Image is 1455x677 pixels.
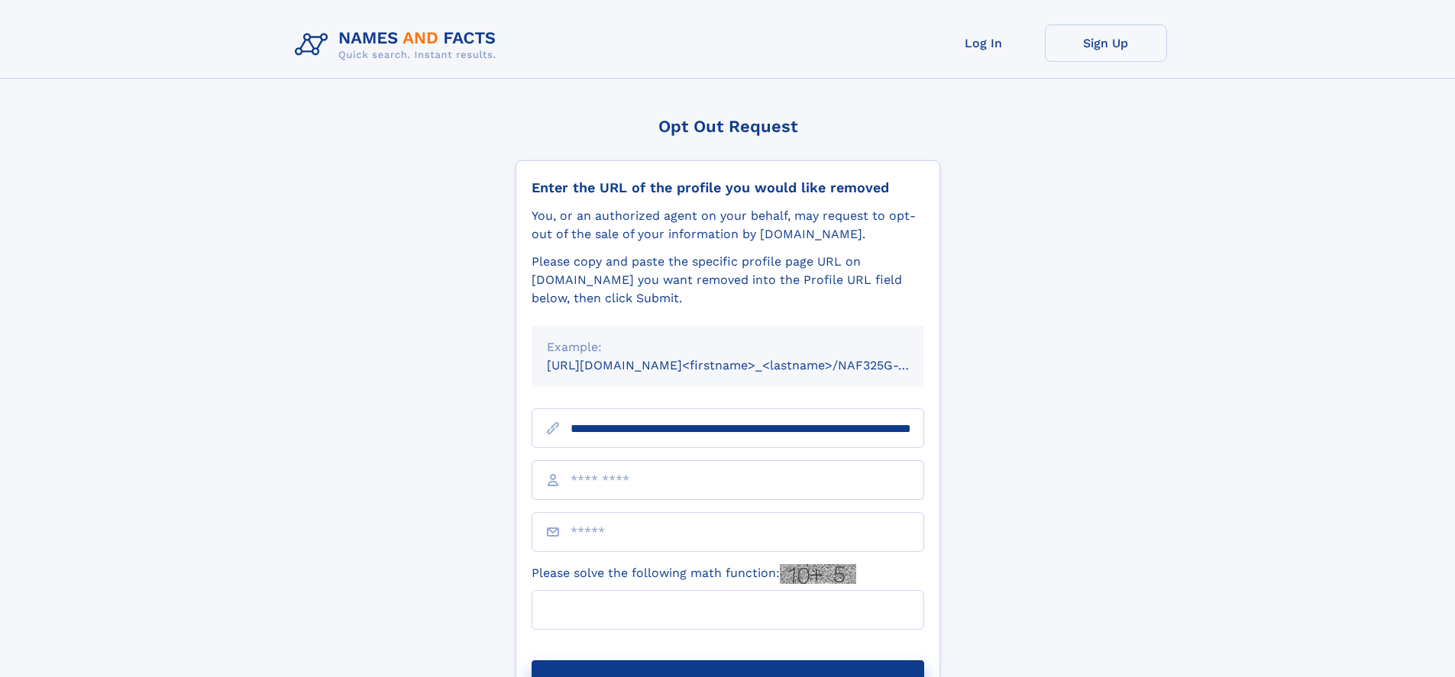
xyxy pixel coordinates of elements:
[532,564,856,584] label: Please solve the following math function:
[532,207,924,243] div: You, or an authorized agent on your behalf, may request to opt-out of the sale of your informatio...
[923,24,1045,62] a: Log In
[532,179,924,196] div: Enter the URL of the profile you would like removed
[532,253,924,308] div: Please copy and paste the specific profile page URL on [DOMAIN_NAME] you want removed into the Pr...
[1045,24,1167,62] a: Sign Up
[516,117,940,136] div: Opt Out Request
[289,24,509,66] img: Logo Names and Facts
[547,358,953,372] small: [URL][DOMAIN_NAME]<firstname>_<lastname>/NAF325G-xxxxxxxx
[547,338,909,356] div: Example:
